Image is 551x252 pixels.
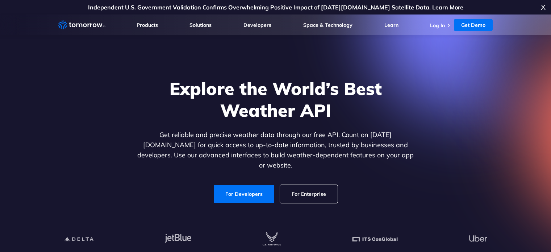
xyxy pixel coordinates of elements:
a: For Developers [214,185,274,203]
a: Learn [384,22,398,28]
a: Developers [243,22,271,28]
a: For Enterprise [280,185,338,203]
h1: Explore the World’s Best Weather API [136,78,416,121]
a: Get Demo [454,19,493,31]
a: Home link [58,20,105,30]
a: Independent U.S. Government Validation Confirms Overwhelming Positive Impact of [DATE][DOMAIN_NAM... [88,4,463,11]
a: Space & Technology [303,22,352,28]
a: Solutions [189,22,212,28]
a: Products [137,22,158,28]
a: Log In [430,22,445,29]
p: Get reliable and precise weather data through our free API. Count on [DATE][DOMAIN_NAME] for quic... [136,130,416,170]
